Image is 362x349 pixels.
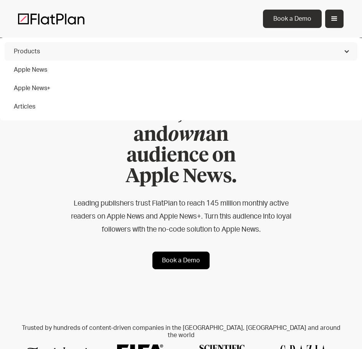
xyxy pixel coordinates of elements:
a: Apple News [5,61,357,79]
div: Book a Demo [272,14,312,23]
div: Products [14,47,40,56]
div: menu [325,9,344,28]
div: Products [5,42,357,61]
a: Articles [5,97,357,116]
a: Apple News+ [5,79,357,97]
a: Book a Demo [263,10,322,28]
